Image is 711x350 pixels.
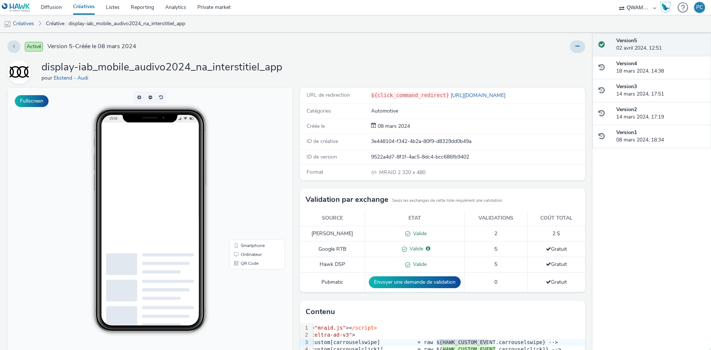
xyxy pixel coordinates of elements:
a: Hawk Academy [660,1,674,13]
span: 5 [494,246,497,253]
img: Ekstend - Audi [9,61,30,83]
span: 08 mars 2024 [376,123,410,130]
span: ID de version [307,153,337,160]
span: Valide [407,245,423,252]
img: undefined Logo [2,3,30,12]
strong: Version 2 [616,106,637,113]
div: 1 [300,324,309,332]
div: 08 mars 2024, 18:34 [616,129,705,144]
span: "mraid.js" [314,325,346,331]
span: QR Code [233,173,251,178]
h3: Contenu [306,306,335,317]
a: [URL][DOMAIN_NAME] [449,92,508,99]
span: Gratuit [546,261,567,268]
span: 15:04 [102,29,110,33]
div: PC [696,2,703,13]
span: 0 [494,279,497,286]
span: "celtra-ad-v3" [308,332,352,338]
span: Créée le [307,123,325,130]
button: Fullscreen [15,95,49,107]
th: Etat [365,211,464,226]
li: QR Code [223,171,276,180]
span: Gratuit [546,279,567,286]
li: Ordinateur [223,162,276,171]
span: MRAID 2 [379,169,402,176]
span: 2 $ [553,230,560,237]
th: Validations [464,211,527,226]
code: ${click_command_redirect} [371,92,449,98]
td: Google RTB [300,241,365,257]
span: Valide [410,261,427,268]
strong: Version 3 [616,83,637,90]
div: 9522a4d7-8f1f-4ac5-8dc4-bcc686fb9402 [371,153,584,161]
a: Ekstend - Audi [7,69,34,76]
span: Activé [25,42,43,51]
strong: Version 1 [616,129,637,136]
th: Coût total [527,211,585,226]
div: 2 [300,331,309,339]
span: Gratuit [546,246,567,253]
strong: Version 4 [616,60,637,67]
a: Ekstend - Audi [54,74,91,81]
div: 3 [300,339,309,346]
span: Smartphone [233,156,257,160]
span: Valide [410,230,427,237]
span: pour [41,74,54,81]
span: /script> [352,325,377,331]
li: Smartphone [223,153,276,162]
span: 320 x 480 [378,169,425,176]
img: Hawk Academy [660,1,671,13]
div: 14 mars 2024, 17:19 [616,106,705,121]
img: mobile [4,20,11,28]
span: ID de créative [307,138,338,145]
span: 2 [494,230,497,237]
th: Source [300,211,365,226]
td: Pubmatic [300,273,365,292]
div: Création 08 mars 2024, 18:34 [376,123,410,130]
td: Hawk DSP [300,257,365,273]
span: 5 [494,261,497,268]
strong: Version 5 [616,37,637,44]
span: URL de redirection [307,91,350,99]
div: 3e448104-f342-4b2a-80f9-d8329dd0b49a [371,138,584,145]
span: Catégories [307,107,331,114]
h3: Validation par exchange [306,194,388,205]
div: Automotive [371,107,584,115]
a: Créative : display-iab_mobile_audivo2024_na_interstitiel_app [42,15,189,33]
td: [PERSON_NAME] [300,226,365,241]
small: Seuls les exchanges de cette liste requièrent une validation [392,198,502,204]
span: Ordinateur [233,164,254,169]
span: Version 5 - Créée le 08 mars 2024 [47,42,136,51]
span: Format [307,169,323,176]
div: 14 mars 2024, 17:51 [616,83,705,98]
button: Envoyer une demande de validation [369,276,461,288]
div: 02 avril 2024, 12:51 [616,37,705,52]
div: 18 mars 2024, 14:38 [616,60,705,75]
h1: display-iab_mobile_audivo2024_na_interstitiel_app [41,60,282,74]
